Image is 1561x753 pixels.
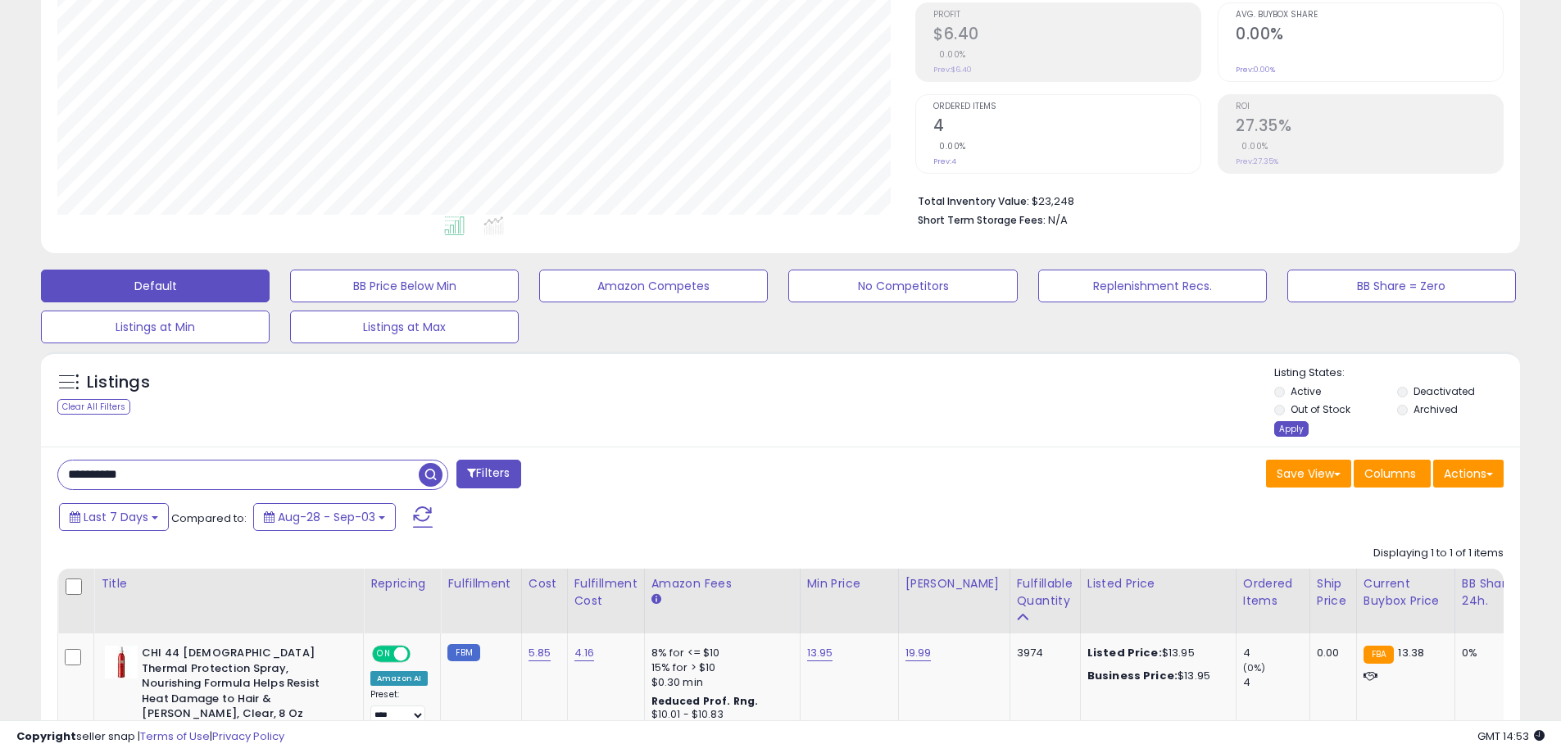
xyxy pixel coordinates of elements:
p: Listing States: [1274,365,1520,381]
button: Columns [1354,460,1431,488]
span: 13.38 [1398,645,1424,660]
div: Cost [529,575,560,592]
span: Ordered Items [933,102,1200,111]
img: 31+Y7rEXSrL._SL40_.jpg [105,646,138,678]
span: Aug-28 - Sep-03 [278,509,375,525]
h2: $6.40 [933,25,1200,47]
h2: 4 [933,116,1200,138]
button: Actions [1433,460,1504,488]
div: Clear All Filters [57,399,130,415]
label: Out of Stock [1291,402,1350,416]
small: Prev: 0.00% [1236,65,1275,75]
b: Short Term Storage Fees: [918,213,1046,227]
small: Prev: 27.35% [1236,156,1278,166]
span: ON [374,647,394,661]
span: Columns [1364,465,1416,482]
a: Privacy Policy [212,728,284,744]
a: 4.16 [574,645,595,661]
label: Active [1291,384,1321,398]
a: 5.85 [529,645,551,661]
div: [PERSON_NAME] [905,575,1003,592]
div: $10.01 - $10.83 [651,708,787,722]
div: 4 [1243,675,1309,690]
b: Business Price: [1087,668,1178,683]
div: Listed Price [1087,575,1229,592]
button: No Competitors [788,270,1017,302]
label: Deactivated [1414,384,1475,398]
button: Aug-28 - Sep-03 [253,503,396,531]
a: 19.99 [905,645,932,661]
small: 0.00% [1236,140,1268,152]
div: Apply [1274,421,1309,437]
button: Save View [1266,460,1351,488]
div: Repricing [370,575,433,592]
span: Last 7 Days [84,509,148,525]
button: Replenishment Recs. [1038,270,1267,302]
div: Fulfillment Cost [574,575,638,610]
div: Ship Price [1317,575,1350,610]
button: Amazon Competes [539,270,768,302]
a: 13.95 [807,645,833,661]
span: ROI [1236,102,1503,111]
small: 0.00% [933,140,966,152]
b: Listed Price: [1087,645,1162,660]
div: Title [101,575,356,592]
span: N/A [1048,212,1068,228]
small: (0%) [1243,661,1266,674]
button: BB Share = Zero [1287,270,1516,302]
b: CHI 44 [DEMOGRAPHIC_DATA] Thermal Protection Spray, Nourishing Formula Helps Resist Heat Damage t... [142,646,341,726]
span: 2025-09-11 14:53 GMT [1477,728,1545,744]
div: 15% for > $10 [651,660,787,675]
div: seller snap | | [16,729,284,745]
div: Current Buybox Price [1364,575,1448,610]
span: Profit [933,11,1200,20]
b: Reduced Prof. Rng. [651,694,759,708]
h2: 27.35% [1236,116,1503,138]
small: FBA [1364,646,1394,664]
small: Prev: 4 [933,156,956,166]
div: 0.00 [1317,646,1344,660]
div: Ordered Items [1243,575,1303,610]
small: Amazon Fees. [651,592,661,607]
h5: Listings [87,371,150,394]
small: FBM [447,644,479,661]
div: $13.95 [1087,646,1223,660]
button: Filters [456,460,520,488]
div: Amazon AI [370,671,428,686]
span: OFF [408,647,434,661]
button: Listings at Max [290,311,519,343]
div: Amazon Fees [651,575,793,592]
strong: Copyright [16,728,76,744]
div: BB Share 24h. [1462,575,1522,610]
div: 4 [1243,646,1309,660]
label: Archived [1414,402,1458,416]
div: Min Price [807,575,892,592]
span: Avg. Buybox Share [1236,11,1503,20]
small: Prev: $6.40 [933,65,972,75]
a: Terms of Use [140,728,210,744]
li: $23,248 [918,190,1491,210]
div: Fulfillable Quantity [1017,575,1073,610]
small: 0.00% [933,48,966,61]
div: 0% [1462,646,1516,660]
span: Compared to: [171,510,247,526]
button: BB Price Below Min [290,270,519,302]
h2: 0.00% [1236,25,1503,47]
div: 3974 [1017,646,1068,660]
button: Last 7 Days [59,503,169,531]
div: $13.95 [1087,669,1223,683]
div: Displaying 1 to 1 of 1 items [1373,546,1504,561]
b: Total Inventory Value: [918,194,1029,208]
div: $0.30 min [651,675,787,690]
button: Default [41,270,270,302]
div: 8% for <= $10 [651,646,787,660]
div: Preset: [370,689,428,726]
div: Fulfillment [447,575,514,592]
button: Listings at Min [41,311,270,343]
